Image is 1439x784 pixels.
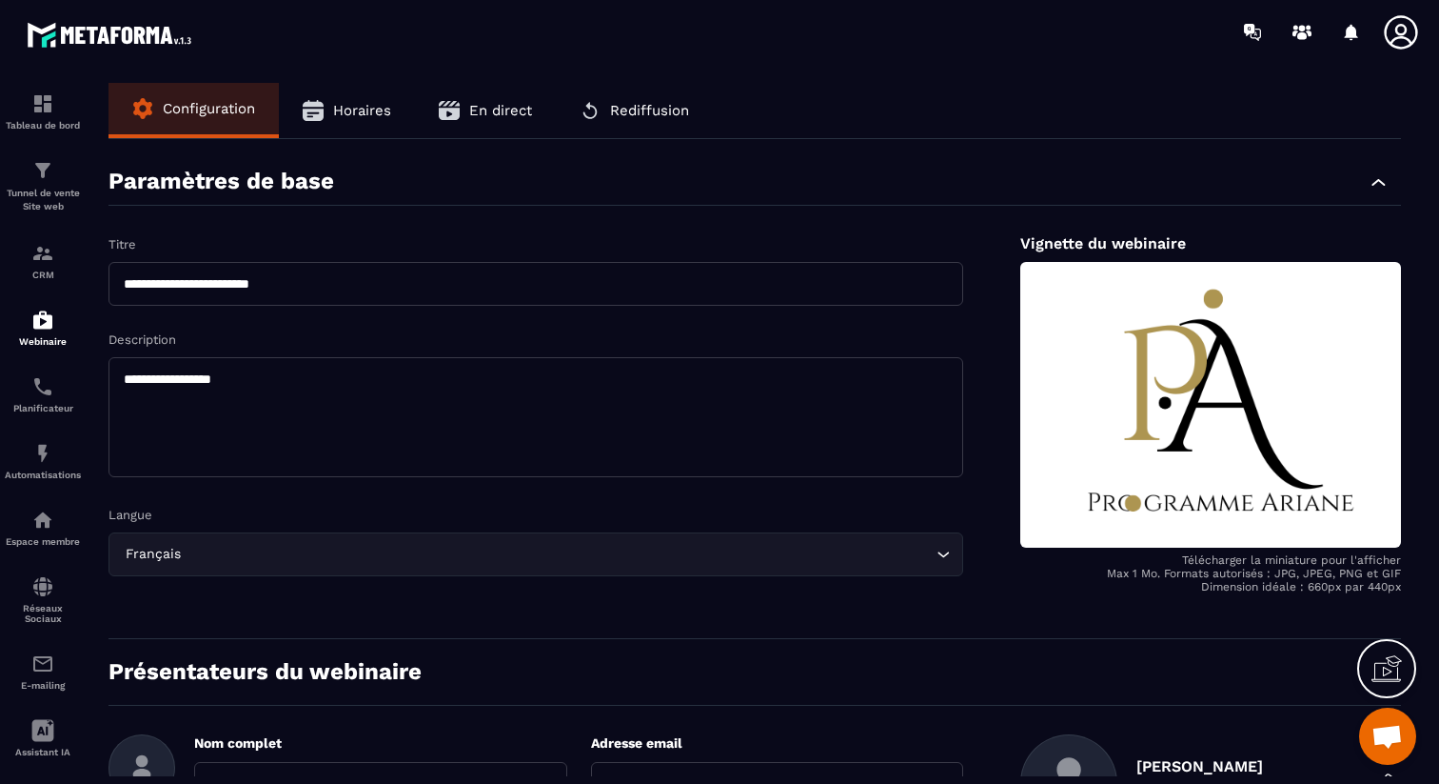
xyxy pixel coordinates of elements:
span: Rediffusion [610,102,689,119]
button: Configuration [108,83,279,134]
p: Dimension idéale : 660px par 440px [1020,580,1401,593]
img: logo [27,17,198,52]
a: formationformationTableau de bord [5,78,81,145]
p: Tunnel de vente Site web [5,187,81,213]
p: Vignette du webinaire [1020,234,1401,252]
img: formation [31,242,54,265]
a: schedulerschedulerPlanificateur [5,361,81,428]
a: Assistant IA [5,705,81,772]
p: Webinaire [5,336,81,347]
p: Max 1 Mo. Formats autorisés : JPG, JPEG, PNG et GIF [1020,567,1401,580]
img: formation [31,159,54,182]
span: Horaires [333,102,391,119]
img: automations [31,309,54,332]
a: formationformationTunnel de vente Site web [5,145,81,228]
label: Titre [108,237,136,251]
a: emailemailE-mailing [5,638,81,705]
p: CRM [5,270,81,280]
span: Configuration [163,100,255,117]
button: Horaires [279,83,415,138]
img: automations [31,509,54,532]
button: Rediffusion [556,83,713,138]
a: automationsautomationsEspace membre [5,494,81,561]
img: email [31,653,54,675]
img: scheduler [31,375,54,398]
p: [PERSON_NAME] [1136,757,1365,775]
p: Automatisations [5,470,81,480]
button: En direct [415,83,556,138]
label: Langue [108,508,152,522]
a: formationformationCRM [5,228,81,294]
span: En direct [469,102,532,119]
a: automationsautomationsWebinaire [5,294,81,361]
a: social-networksocial-networkRéseaux Sociaux [5,561,81,638]
span: Français [121,544,185,565]
a: automationsautomationsAutomatisations [5,428,81,494]
div: Search for option [108,533,963,576]
p: Paramètres de base [108,168,334,195]
p: Télécharger la miniature pour l'afficher [1020,553,1401,567]
img: automations [31,442,54,465]
p: Assistant IA [5,747,81,757]
p: Réseaux Sociaux [5,603,81,624]
p: Espace membre [5,536,81,547]
p: Tableau de bord [5,120,81,131]
img: formation [31,92,54,115]
label: Description [108,332,176,347]
p: Planificateur [5,403,81,413]
input: Search for option [185,544,932,565]
div: Ouvrir le chat [1359,708,1416,765]
p: Présentateurs du webinaire [108,658,422,686]
p: E-mailing [5,680,81,691]
p: Nom complet [194,734,567,753]
p: Adresse email [591,734,964,753]
img: social-network [31,575,54,598]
